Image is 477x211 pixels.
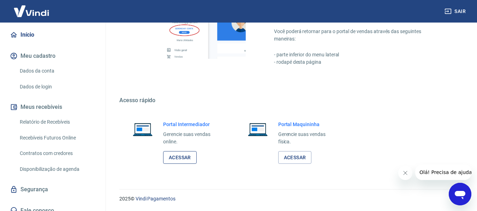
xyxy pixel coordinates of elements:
p: - rodapé desta página [274,58,443,66]
h6: Portal Intermediador [163,121,222,128]
p: 2025 © [119,195,460,203]
p: - parte inferior do menu lateral [274,51,443,58]
button: Meus recebíveis [8,99,97,115]
a: Contratos com credores [17,146,97,161]
p: Você poderá retornar para o portal de vendas através das seguintes maneiras: [274,28,443,43]
img: Imagem de um notebook aberto [243,121,273,138]
a: Acessar [278,151,312,164]
a: Acessar [163,151,197,164]
p: Gerencie suas vendas física. [278,131,337,145]
iframe: Botão para abrir a janela de mensagens [449,183,471,205]
p: Gerencie suas vendas online. [163,131,222,145]
h5: Acesso rápido [119,97,460,104]
img: Vindi [8,0,54,22]
a: Dados de login [17,80,97,94]
iframe: Fechar mensagem [398,166,412,180]
iframe: Mensagem da empresa [415,165,471,180]
a: Recebíveis Futuros Online [17,131,97,145]
img: Imagem de um notebook aberto [128,121,157,138]
a: Vindi Pagamentos [136,196,175,201]
a: Disponibilização de agenda [17,162,97,176]
button: Meu cadastro [8,48,97,64]
a: Relatório de Recebíveis [17,115,97,129]
button: Sair [443,5,469,18]
span: Olá! Precisa de ajuda? [4,5,59,11]
a: Segurança [8,182,97,197]
a: Dados da conta [17,64,97,78]
h6: Portal Maquininha [278,121,337,128]
a: Início [8,27,97,43]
